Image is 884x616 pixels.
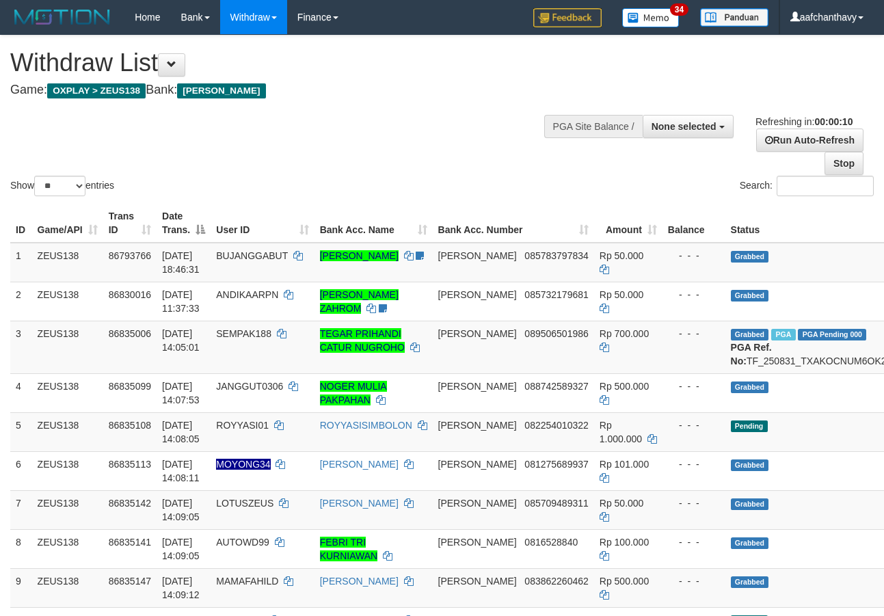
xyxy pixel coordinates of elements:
span: Copy 085709489311 to clipboard [524,498,588,509]
span: 86835108 [109,420,151,431]
label: Search: [740,176,874,196]
span: [DATE] 14:05:01 [162,328,200,353]
span: Rp 50.000 [600,250,644,261]
div: - - - [668,457,720,471]
label: Show entries [10,176,114,196]
span: Grabbed [731,381,769,393]
span: AUTOWD99 [216,537,269,548]
th: Bank Acc. Number: activate to sort column ascending [433,204,594,243]
span: Copy 085783797834 to clipboard [524,250,588,261]
th: Bank Acc. Name: activate to sort column ascending [314,204,433,243]
span: [PERSON_NAME] [438,250,517,261]
a: Run Auto-Refresh [756,129,863,152]
span: [PERSON_NAME] [438,498,517,509]
span: Rp 50.000 [600,498,644,509]
td: 4 [10,373,32,412]
td: 2 [10,282,32,321]
a: TEGAR PRIHANDI CATUR NUGROHO [320,328,405,353]
span: [DATE] 14:09:12 [162,576,200,600]
span: 86835006 [109,328,151,339]
div: - - - [668,288,720,302]
div: - - - [668,535,720,549]
span: [DATE] 14:07:53 [162,381,200,405]
th: Game/API: activate to sort column ascending [32,204,103,243]
img: MOTION_logo.png [10,7,114,27]
td: ZEUS138 [32,451,103,490]
td: 1 [10,243,32,282]
h1: Withdraw List [10,49,576,77]
span: [DATE] 18:46:31 [162,250,200,275]
span: MAMAFAHILD [216,576,278,587]
a: [PERSON_NAME] [320,459,399,470]
span: Grabbed [731,290,769,302]
span: 34 [670,3,688,16]
a: [PERSON_NAME] [320,250,399,261]
span: SEMPAK188 [216,328,271,339]
td: ZEUS138 [32,243,103,282]
span: [DATE] 14:08:11 [162,459,200,483]
td: 6 [10,451,32,490]
span: Rp 500.000 [600,381,649,392]
span: [DATE] 11:37:33 [162,289,200,314]
span: LOTUSZEUS [216,498,273,509]
th: Balance [662,204,725,243]
h4: Game: Bank: [10,83,576,97]
span: ROYYASI01 [216,420,269,431]
td: 3 [10,321,32,373]
span: Rp 100.000 [600,537,649,548]
span: [PERSON_NAME] [438,381,517,392]
span: 86835113 [109,459,151,470]
a: Stop [825,152,863,175]
th: Trans ID: activate to sort column ascending [103,204,157,243]
span: 86835099 [109,381,151,392]
span: [PERSON_NAME] [438,420,517,431]
span: Grabbed [731,498,769,510]
th: ID [10,204,32,243]
span: None selected [652,121,716,132]
a: NOGER MULIA PAKPAHAN [320,381,387,405]
img: Button%20Memo.svg [622,8,680,27]
div: - - - [668,574,720,588]
span: Rp 500.000 [600,576,649,587]
img: Feedback.jpg [533,8,602,27]
span: Nama rekening ada tanda titik/strip, harap diedit [216,459,270,470]
span: [DATE] 14:09:05 [162,498,200,522]
span: Rp 101.000 [600,459,649,470]
td: ZEUS138 [32,529,103,568]
td: ZEUS138 [32,373,103,412]
div: - - - [668,327,720,340]
span: Rp 1.000.000 [600,420,642,444]
td: 8 [10,529,32,568]
td: ZEUS138 [32,282,103,321]
th: Amount: activate to sort column ascending [594,204,662,243]
b: PGA Ref. No: [731,342,772,366]
span: [PERSON_NAME] [438,576,517,587]
span: Refreshing in: [755,116,853,127]
span: PGA Pending [798,329,866,340]
span: [PERSON_NAME] [438,328,517,339]
span: Grabbed [731,459,769,471]
a: [PERSON_NAME] [320,576,399,587]
span: Copy 083862260462 to clipboard [524,576,588,587]
span: Copy 0816528840 to clipboard [524,537,578,548]
span: Copy 081275689937 to clipboard [524,459,588,470]
span: Grabbed [731,251,769,263]
span: BUJANGGABUT [216,250,288,261]
td: ZEUS138 [32,490,103,529]
span: OXPLAY > ZEUS138 [47,83,146,98]
div: - - - [668,379,720,393]
span: Copy 088742589327 to clipboard [524,381,588,392]
span: 86835141 [109,537,151,548]
span: Copy 082254010322 to clipboard [524,420,588,431]
span: [PERSON_NAME] [438,289,517,300]
td: 9 [10,568,32,607]
span: Copy 085732179681 to clipboard [524,289,588,300]
td: ZEUS138 [32,568,103,607]
a: ROYYASISIMBOLON [320,420,412,431]
div: - - - [668,496,720,510]
span: [DATE] 14:08:05 [162,420,200,444]
span: ANDIKAARPN [216,289,278,300]
input: Search: [777,176,874,196]
span: [DATE] 14:09:05 [162,537,200,561]
span: Grabbed [731,329,769,340]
